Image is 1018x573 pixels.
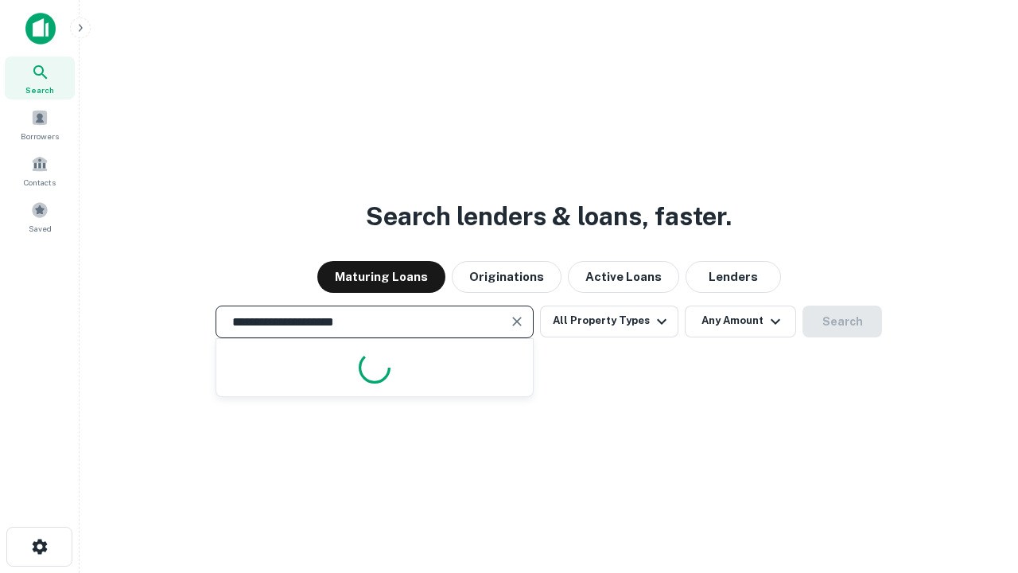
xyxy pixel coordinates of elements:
[25,84,54,96] span: Search
[568,261,679,293] button: Active Loans
[366,197,732,236] h3: Search lenders & loans, faster.
[25,13,56,45] img: capitalize-icon.png
[452,261,561,293] button: Originations
[5,149,75,192] a: Contacts
[506,310,528,333] button: Clear
[5,57,75,99] a: Search
[540,306,678,337] button: All Property Types
[5,195,75,238] a: Saved
[5,103,75,146] a: Borrowers
[686,261,781,293] button: Lenders
[24,176,56,189] span: Contacts
[317,261,445,293] button: Maturing Loans
[21,130,59,142] span: Borrowers
[938,446,1018,522] iframe: Chat Widget
[29,222,52,235] span: Saved
[685,306,796,337] button: Any Amount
